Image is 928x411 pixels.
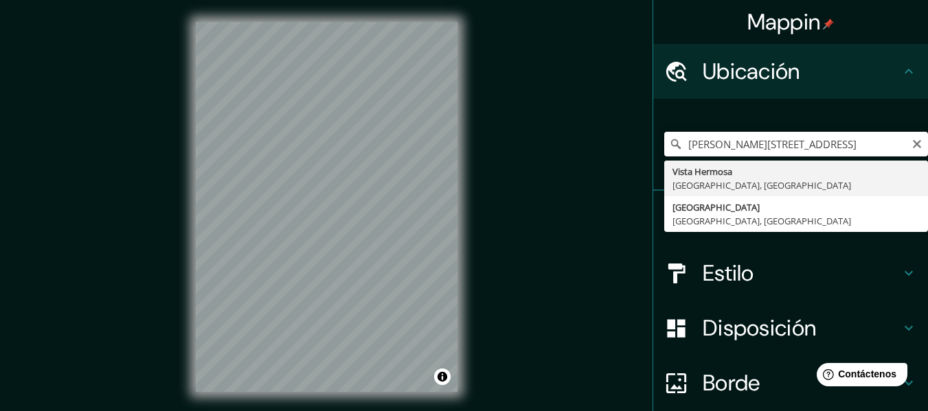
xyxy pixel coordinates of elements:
[703,368,760,397] font: Borde
[703,259,754,287] font: Estilo
[653,191,928,246] div: Patas
[434,368,451,385] button: Activar o desactivar atribución
[703,314,816,342] font: Disposición
[823,19,834,30] img: pin-icon.png
[672,215,851,227] font: [GEOGRAPHIC_DATA], [GEOGRAPHIC_DATA]
[747,8,821,36] font: Mappin
[664,132,928,156] input: Elige tu ciudad o zona
[672,165,732,178] font: Vista Hermosa
[196,22,457,392] canvas: Mapa
[672,179,851,191] font: [GEOGRAPHIC_DATA], [GEOGRAPHIC_DATA]
[653,301,928,355] div: Disposición
[912,137,923,150] button: Claro
[806,357,913,396] iframe: Lanzador de widgets de ayuda
[653,355,928,410] div: Borde
[653,246,928,301] div: Estilo
[653,44,928,99] div: Ubicación
[703,57,800,86] font: Ubicación
[672,201,760,213] font: [GEOGRAPHIC_DATA]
